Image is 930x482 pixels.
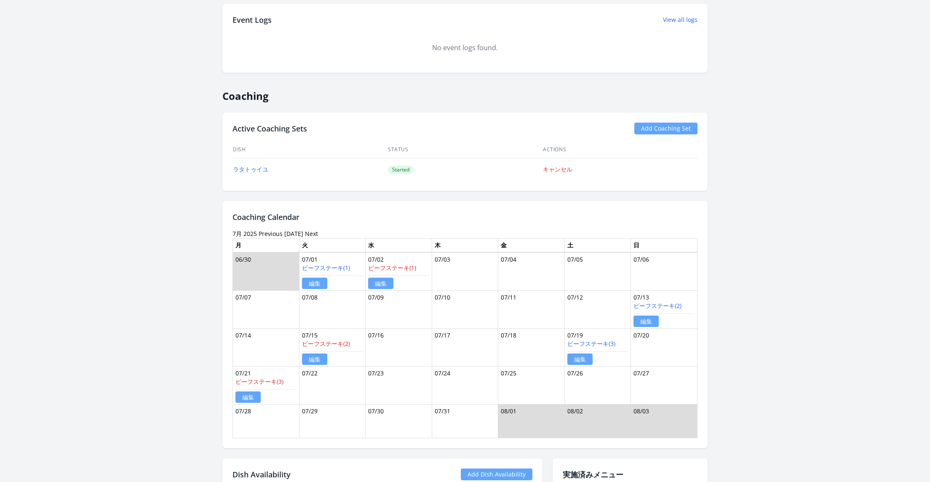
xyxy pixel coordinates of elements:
h2: Coaching [222,83,708,102]
td: 07/12 [564,290,631,328]
a: ラタトゥイユ [233,165,268,173]
th: 土 [564,238,631,252]
td: 07/23 [366,366,432,404]
a: ビーフステーキ(2) [302,340,350,348]
td: 07/14 [233,328,299,366]
h2: 実施済みメニュー [563,469,697,480]
time: 7月 2025 [232,230,257,238]
a: 編集 [567,353,593,365]
td: 07/03 [432,252,498,291]
th: 日 [631,238,697,252]
td: 07/02 [366,252,432,291]
th: Actions [542,141,697,158]
th: 金 [498,238,565,252]
a: Previous [259,230,283,238]
a: View all logs [663,16,697,24]
td: 07/30 [366,404,432,438]
a: キャンセル [543,165,572,173]
td: 08/02 [564,404,631,438]
td: 07/11 [498,290,565,328]
td: 07/10 [432,290,498,328]
h2: Coaching Calendar [232,211,697,223]
td: 07/04 [498,252,565,291]
td: 08/01 [498,404,565,438]
td: 07/19 [564,328,631,366]
td: 07/13 [631,290,697,328]
h2: Active Coaching Sets [232,123,307,134]
td: 07/17 [432,328,498,366]
a: 編集 [633,316,659,327]
a: Add Dish Availability [461,469,532,480]
td: 07/31 [432,404,498,438]
a: ビーフステーキ(3) [235,378,283,386]
th: 水 [366,238,432,252]
td: 07/09 [366,290,432,328]
a: ビーフステーキ(1) [368,264,416,272]
th: 月 [233,238,299,252]
a: ビーフステーキ(1) [302,264,350,272]
th: 火 [299,238,366,252]
td: 07/20 [631,328,697,366]
td: 07/08 [299,290,366,328]
td: 07/28 [233,404,299,438]
td: 07/27 [631,366,697,404]
td: 07/16 [366,328,432,366]
td: 07/24 [432,366,498,404]
a: 編集 [302,278,327,289]
td: 07/05 [564,252,631,291]
h2: Event Logs [232,14,272,26]
td: 07/18 [498,328,565,366]
a: Next [305,230,318,238]
td: 07/25 [498,366,565,404]
td: 07/06 [631,252,697,291]
td: 07/29 [299,404,366,438]
a: 編集 [235,391,261,403]
a: [DATE] [284,230,303,238]
td: 07/07 [233,290,299,328]
a: Add Coaching Set [634,123,697,134]
a: ビーフステーキ(3) [567,340,615,348]
h2: Dish Availability [232,469,291,480]
td: 07/15 [299,328,366,366]
a: 編集 [368,278,393,289]
th: Dish [232,141,387,158]
div: No event logs found. [232,43,697,53]
a: ビーフステーキ(2) [633,302,681,310]
td: 07/26 [564,366,631,404]
a: 編集 [302,353,327,365]
span: Started [388,166,414,174]
td: 08/03 [631,404,697,438]
th: Status [387,141,542,158]
th: 木 [432,238,498,252]
td: 07/21 [233,366,299,404]
td: 07/01 [299,252,366,291]
td: 07/22 [299,366,366,404]
td: 06/30 [233,252,299,291]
